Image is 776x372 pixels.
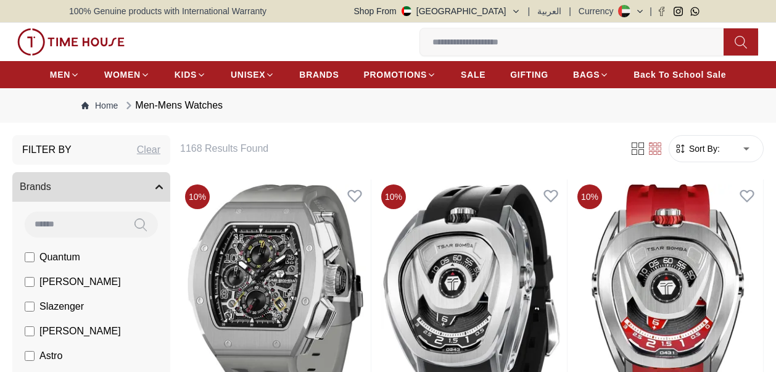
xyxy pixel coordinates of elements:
span: BRANDS [299,68,339,81]
a: PROMOTIONS [363,64,436,86]
span: 10 % [381,184,406,209]
nav: Breadcrumb [69,88,707,123]
span: PROMOTIONS [363,68,427,81]
button: العربية [537,5,561,17]
span: MEN [50,68,70,81]
span: WOMEN [104,68,141,81]
span: Brands [20,180,51,194]
a: Facebook [657,7,666,16]
span: [PERSON_NAME] [39,324,121,339]
a: SALE [461,64,485,86]
span: GIFTING [510,68,548,81]
h6: 1168 Results Found [180,141,614,156]
span: 10 % [185,184,210,209]
span: | [650,5,652,17]
img: ... [17,28,125,56]
input: Slazenger [25,302,35,312]
span: 100% Genuine products with International Warranty [69,5,266,17]
input: [PERSON_NAME] [25,326,35,336]
span: Sort By: [687,143,720,155]
h3: Filter By [22,143,72,157]
span: SALE [461,68,485,81]
a: WOMEN [104,64,150,86]
span: Quantum [39,250,80,265]
a: GIFTING [510,64,548,86]
div: Currency [579,5,619,17]
button: Sort By: [674,143,720,155]
span: Slazenger [39,299,84,314]
span: Back To School Sale [634,68,726,81]
div: Clear [137,143,160,157]
input: Quantum [25,252,35,262]
span: KIDS [175,68,197,81]
a: Whatsapp [690,7,700,16]
button: Brands [12,172,170,202]
a: Home [81,99,118,112]
span: | [569,5,571,17]
a: Instagram [674,7,683,16]
span: 10 % [577,184,602,209]
span: BAGS [573,68,600,81]
button: Shop From[GEOGRAPHIC_DATA] [354,5,521,17]
a: BAGS [573,64,609,86]
span: [PERSON_NAME] [39,275,121,289]
input: [PERSON_NAME] [25,277,35,287]
a: MEN [50,64,80,86]
div: Men-Mens Watches [123,98,223,113]
a: BRANDS [299,64,339,86]
a: UNISEX [231,64,274,86]
a: KIDS [175,64,206,86]
span: UNISEX [231,68,265,81]
span: Astro [39,349,62,363]
input: Astro [25,351,35,361]
a: Back To School Sale [634,64,726,86]
span: | [528,5,530,17]
img: United Arab Emirates [402,6,411,16]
